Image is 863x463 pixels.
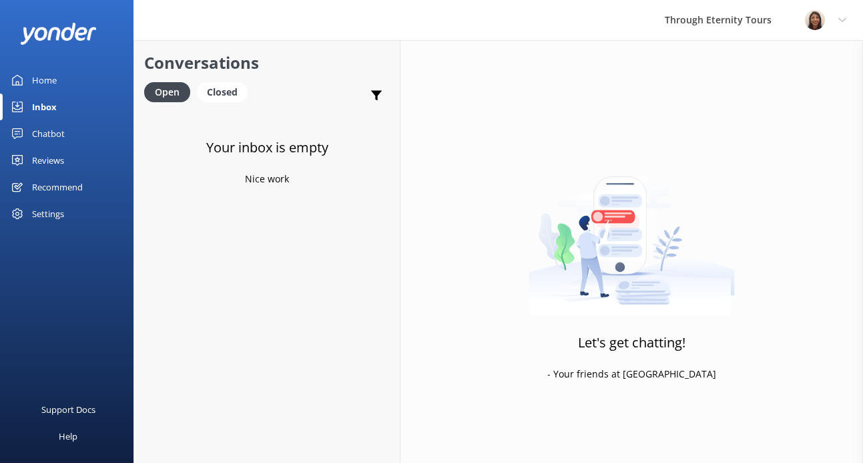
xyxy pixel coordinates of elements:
[245,172,289,186] p: Nice work
[144,82,190,102] div: Open
[41,396,95,423] div: Support Docs
[144,84,197,99] a: Open
[32,147,64,174] div: Reviews
[32,120,65,147] div: Chatbot
[197,84,254,99] a: Closed
[206,137,328,158] h3: Your inbox is empty
[32,174,83,200] div: Recommend
[529,148,735,315] img: artwork of a man stealing a conversation from at giant smartphone
[144,50,390,75] h2: Conversations
[197,82,248,102] div: Closed
[578,332,685,353] h3: Let's get chatting!
[32,94,57,120] div: Inbox
[20,23,97,45] img: yonder-white-logo.png
[32,67,57,94] div: Home
[547,367,716,381] p: - Your friends at [GEOGRAPHIC_DATA]
[805,10,825,30] img: 725-1755267273.png
[32,200,64,227] div: Settings
[59,423,77,450] div: Help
